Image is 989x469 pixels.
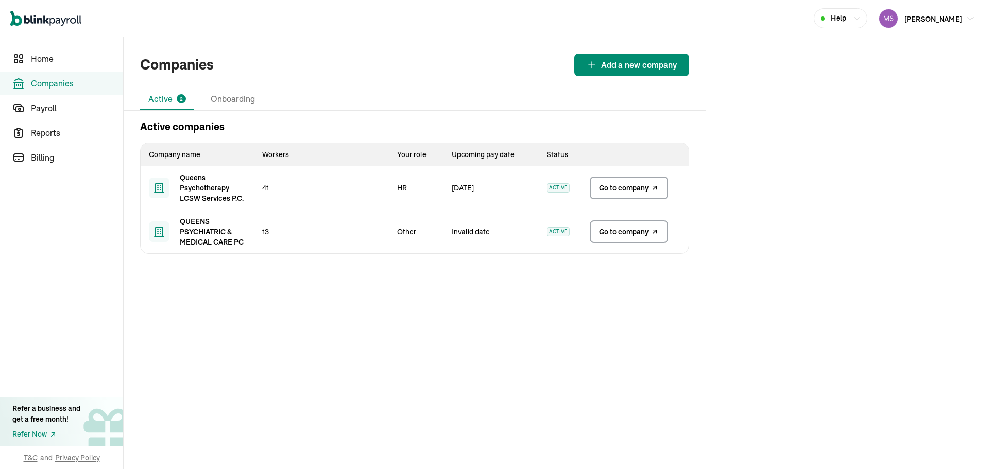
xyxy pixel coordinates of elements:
[389,143,444,166] th: Your role
[389,166,444,210] td: HR
[601,59,677,71] span: Add a new company
[140,119,225,134] h2: Active companies
[254,210,389,254] td: 13
[547,227,570,236] span: ACTIVE
[590,177,668,199] a: Go to company
[40,453,53,463] span: and
[814,8,867,28] button: Help
[141,143,254,166] th: Company name
[904,14,962,24] span: [PERSON_NAME]
[180,216,246,247] span: QUEENS PSYCHIATRIC & MEDICAL CARE PC
[180,172,246,203] span: Queens Psychotherapy LCSW Services P.C.
[31,77,123,90] span: Companies
[12,403,80,425] div: Refer a business and get a free month!
[538,143,586,166] th: Status
[574,54,689,76] button: Add a new company
[10,4,81,33] nav: Global
[599,227,649,237] span: Go to company
[389,210,444,254] td: Other
[140,54,214,76] h1: Companies
[12,429,80,440] a: Refer Now
[599,183,649,193] span: Go to company
[254,143,389,166] th: Workers
[590,220,668,243] a: Go to company
[444,166,538,210] td: [DATE]
[140,89,194,110] li: Active
[31,127,123,139] span: Reports
[444,143,538,166] th: Upcoming pay date
[202,89,263,110] li: Onboarding
[31,151,123,164] span: Billing
[254,166,389,210] td: 41
[444,210,538,254] td: Invalid date
[547,183,570,193] span: ACTIVE
[180,95,183,103] span: 2
[875,7,979,30] button: [PERSON_NAME]
[55,453,100,463] span: Privacy Policy
[831,13,846,24] span: Help
[817,358,989,469] iframe: Chat Widget
[31,53,123,65] span: Home
[31,102,123,114] span: Payroll
[24,453,38,463] span: T&C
